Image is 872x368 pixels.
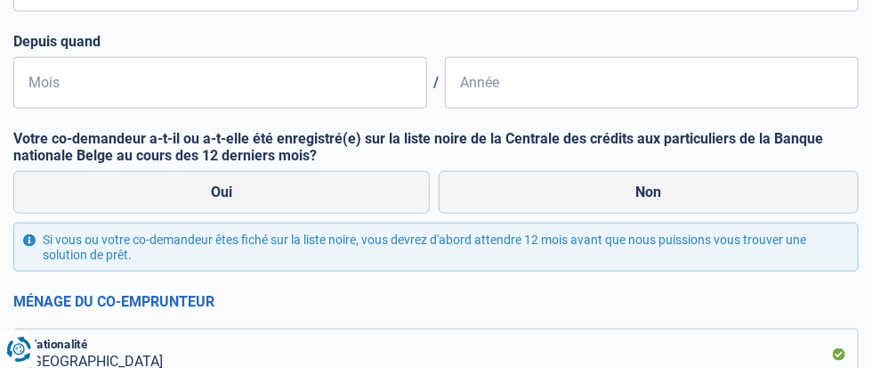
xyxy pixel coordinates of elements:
label: Oui [13,171,430,214]
input: AAAA [445,57,859,109]
label: Depuis quand [13,33,859,50]
input: MM [13,57,427,109]
div: Si vous ou votre co-demandeur êtes fiché sur la liste noire, vous devrez d'abord attendre 12 mois... [13,223,859,273]
label: Votre co-demandeur a-t-il ou a-t-elle été enregistré(e) sur la liste noire de la Centrale des cré... [13,130,859,164]
span: / [427,74,445,91]
h2: Ménage du co-emprunteur [13,293,859,310]
label: Non [439,171,860,214]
